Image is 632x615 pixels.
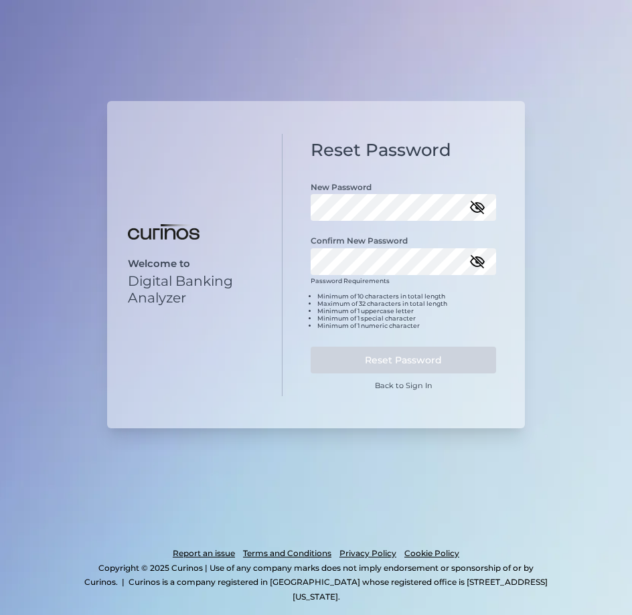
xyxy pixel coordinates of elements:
[375,381,432,390] a: Back to Sign In
[128,258,270,270] p: Welcome to
[129,577,548,602] p: Curinos is a company registered in [GEOGRAPHIC_DATA] whose registered office is [STREET_ADDRESS][...
[404,546,459,561] a: Cookie Policy
[243,546,331,561] a: Terms and Conditions
[311,140,496,161] h1: Reset Password
[317,315,496,322] li: Minimum of 1 special character
[311,236,408,246] label: Confirm New Password
[311,347,496,373] button: Reset Password
[317,300,496,307] li: Maximum of 32 characters in total length
[311,277,496,340] div: Password Requirements
[128,272,270,306] p: Digital Banking Analyzer
[128,224,200,240] img: Digital Banking Analyzer
[84,563,534,588] p: Copyright © 2025 Curinos | Use of any company marks does not imply endorsement or sponsorship of ...
[317,292,496,300] li: Minimum of 10 characters in total length
[317,307,496,315] li: Minimum of 1 uppercase letter
[339,546,396,561] a: Privacy Policy
[317,322,496,329] li: Minimum of 1 numeric character
[311,182,372,192] label: New Password
[173,546,235,561] a: Report an issue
